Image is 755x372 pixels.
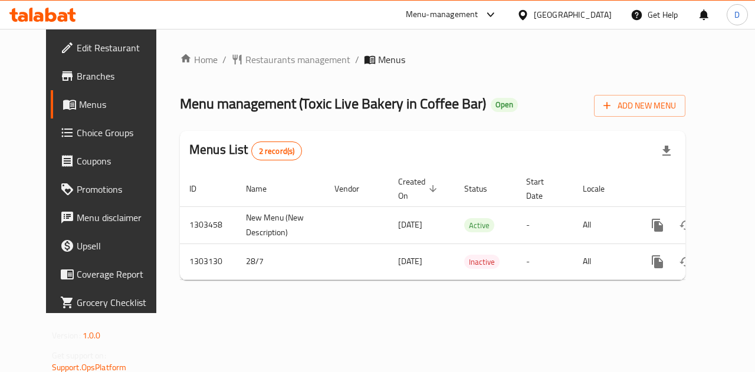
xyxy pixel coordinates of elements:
td: All [573,206,634,243]
a: Menu disclaimer [51,203,172,232]
a: Branches [51,62,172,90]
span: Get support on: [52,348,106,363]
span: Add New Menu [603,98,676,113]
a: Promotions [51,175,172,203]
div: Active [464,218,494,232]
div: Open [491,98,518,112]
a: Restaurants management [231,52,350,67]
span: Menus [378,52,405,67]
nav: breadcrumb [180,52,685,67]
span: 2 record(s) [252,146,302,157]
button: Change Status [672,248,700,276]
li: / [355,52,359,67]
span: Inactive [464,255,500,269]
button: more [644,248,672,276]
span: Created On [398,175,441,203]
span: Coverage Report [77,267,163,281]
a: Upsell [51,232,172,260]
span: Grocery Checklist [77,295,163,310]
span: Choice Groups [77,126,163,140]
a: Choice Groups [51,118,172,147]
a: Coupons [51,147,172,175]
span: Menu management ( Toxic Live Bakery in Coffee Bar ) [180,90,486,117]
span: Menus [79,97,163,111]
span: 1.0.0 [83,328,101,343]
a: Home [180,52,218,67]
span: Open [491,100,518,110]
span: Menu disclaimer [77,210,163,225]
span: [DATE] [398,254,422,269]
span: Promotions [77,182,163,196]
span: Version: [52,328,81,343]
span: Locale [583,182,620,196]
div: Menu-management [406,8,478,22]
a: Coverage Report [51,260,172,288]
div: Export file [652,137,681,165]
td: All [573,243,634,279]
a: Edit Restaurant [51,34,172,62]
td: New Menu (New Description) [237,206,325,243]
span: Name [246,182,282,196]
div: Total records count [251,141,303,160]
span: Vendor [334,182,375,196]
span: Active [464,219,494,232]
a: Menus [51,90,172,118]
span: Branches [77,69,163,83]
td: 28/7 [237,243,325,279]
span: Status [464,182,503,196]
span: D [734,8,740,21]
span: ID [189,182,212,196]
li: / [222,52,226,67]
span: Coupons [77,154,163,168]
td: 1303458 [180,206,237,243]
td: 1303130 [180,243,237,279]
button: Add New Menu [594,95,685,117]
span: Start Date [526,175,559,203]
td: - [517,243,573,279]
td: - [517,206,573,243]
span: [DATE] [398,217,422,232]
span: Upsell [77,239,163,253]
a: Grocery Checklist [51,288,172,317]
span: Restaurants management [245,52,350,67]
button: Change Status [672,211,700,239]
button: more [644,211,672,239]
h2: Menus List [189,141,302,160]
div: [GEOGRAPHIC_DATA] [534,8,612,21]
span: Edit Restaurant [77,41,163,55]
